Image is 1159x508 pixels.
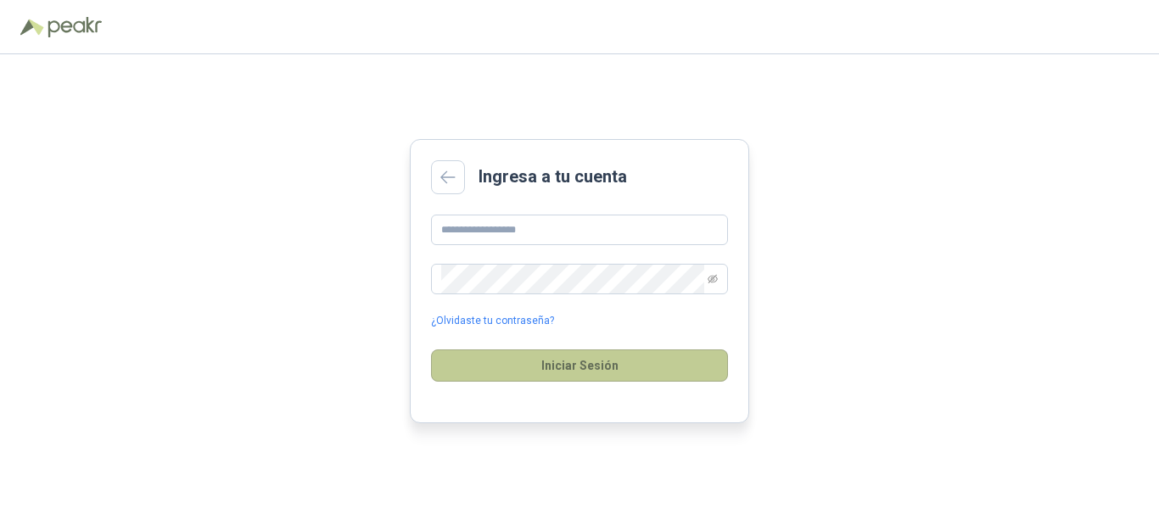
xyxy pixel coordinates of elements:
[708,274,718,284] span: eye-invisible
[479,164,627,190] h2: Ingresa a tu cuenta
[48,17,102,37] img: Peakr
[20,19,44,36] img: Logo
[431,349,728,382] button: Iniciar Sesión
[431,313,554,329] a: ¿Olvidaste tu contraseña?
